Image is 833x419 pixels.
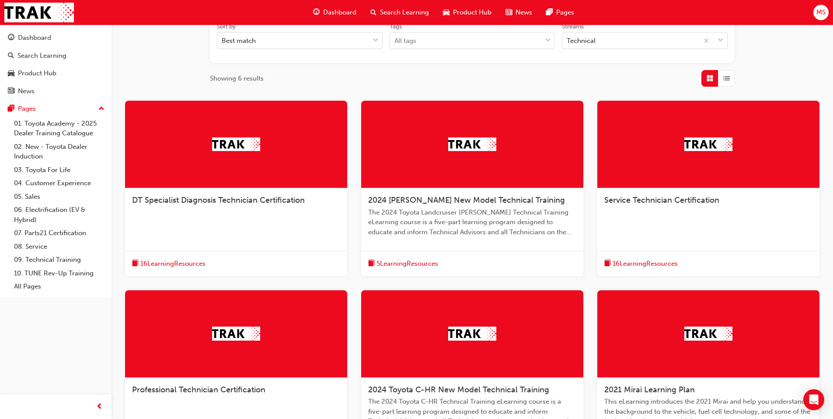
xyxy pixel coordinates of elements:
[723,74,730,84] span: List
[597,101,819,276] a: TrakService Technician Certificationbook-icon16LearningResources
[18,86,35,96] div: News
[8,105,14,113] span: pages-icon
[368,385,549,394] span: 2024 Toyota C-HR New Model Technical Training
[390,22,402,31] div: Tags
[803,389,824,410] div: Open Intercom Messenger
[684,137,732,151] img: Trak
[813,5,829,20] button: MS
[684,327,732,340] img: Trak
[556,7,574,18] span: Pages
[212,327,260,340] img: Trak
[436,4,498,21] a: car-iconProduct Hub
[3,65,108,81] a: Product Hub
[306,4,363,21] a: guage-iconDashboard
[567,36,596,46] div: Technical
[443,7,450,18] span: car-icon
[539,4,581,21] a: pages-iconPages
[8,52,14,60] span: search-icon
[394,36,416,46] div: All tags
[718,35,724,46] span: down-icon
[368,258,438,269] button: book-icon5LearningResources
[125,101,347,276] a: TrakDT Specialist Diagnosis Technician Certificationbook-icon16LearningResources
[604,258,611,269] span: book-icon
[3,30,108,46] a: Dashboard
[132,385,265,394] span: Professional Technician Certification
[10,203,108,226] a: 06. Electrification (EV & Hybrid)
[313,7,320,18] span: guage-icon
[212,137,260,151] img: Trak
[368,258,375,269] span: book-icon
[562,22,584,31] div: Streams
[96,401,103,412] span: prev-icon
[132,258,139,269] span: book-icon
[3,101,108,117] button: Pages
[3,28,108,101] button: DashboardSearch LearningProduct HubNews
[17,51,66,61] div: Search Learning
[448,137,496,151] img: Trak
[10,176,108,190] a: 04. Customer Experience
[390,22,555,49] label: tagOptions
[516,7,532,18] span: News
[10,190,108,204] a: 05. Sales
[10,267,108,280] a: 10. TUNE Rev-Up Training
[4,3,74,22] img: Trak
[3,83,108,99] a: News
[368,208,576,237] span: The 2024 Toyota Landcruiser [PERSON_NAME] Technical Training eLearning course is a five-part lear...
[448,327,496,340] img: Trak
[604,385,695,394] span: 2021 Mirai Learning Plan
[98,103,105,115] span: up-icon
[217,22,236,31] div: Sort by
[210,74,264,84] span: Showing 6 results
[816,7,826,18] span: MS
[8,70,14,77] span: car-icon
[604,258,678,269] button: book-icon16LearningResources
[10,280,108,293] a: All Pages
[132,258,206,269] button: book-icon16LearningResources
[10,117,108,140] a: 01. Toyota Academy - 2025 Dealer Training Catalogue
[361,101,583,276] a: Trak2024 [PERSON_NAME] New Model Technical TrainingThe 2024 Toyota Landcruiser [PERSON_NAME] Tech...
[604,195,719,205] span: Service Technician Certification
[370,7,376,18] span: search-icon
[18,104,36,114] div: Pages
[546,7,553,18] span: pages-icon
[3,48,108,64] a: Search Learning
[222,36,256,46] div: Best match
[8,34,14,42] span: guage-icon
[613,259,678,269] span: 16 Learning Resources
[453,7,491,18] span: Product Hub
[498,4,539,21] a: news-iconNews
[363,4,436,21] a: search-iconSearch Learning
[373,35,379,46] span: down-icon
[8,88,14,95] span: news-icon
[10,140,108,163] a: 02. New - Toyota Dealer Induction
[10,240,108,254] a: 08. Service
[132,195,305,205] span: DT Specialist Diagnosis Technician Certification
[18,33,51,43] div: Dashboard
[545,35,551,46] span: down-icon
[323,7,356,18] span: Dashboard
[10,253,108,267] a: 09. Technical Training
[18,68,56,78] div: Product Hub
[368,195,565,205] span: 2024 [PERSON_NAME] New Model Technical Training
[505,7,512,18] span: news-icon
[10,163,108,177] a: 03. Toyota For Life
[380,7,429,18] span: Search Learning
[376,259,438,269] span: 5 Learning Resources
[707,74,713,84] span: Grid
[10,226,108,240] a: 07. Parts21 Certification
[140,259,206,269] span: 16 Learning Resources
